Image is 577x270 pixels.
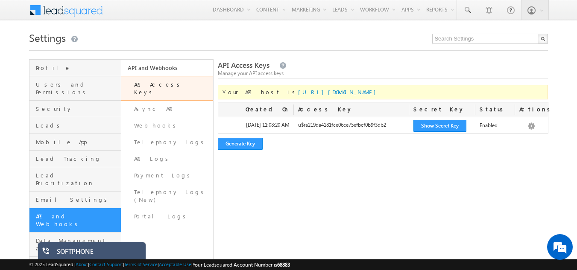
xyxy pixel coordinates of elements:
a: Payment Logs [121,167,213,184]
a: [URL][DOMAIN_NAME] [298,88,380,96]
div: [DATE] 11:08:20 AM [218,121,294,133]
a: About [76,261,88,267]
div: Actions [515,102,548,117]
a: Webhooks [121,117,213,134]
a: Terms of Service [124,261,158,267]
input: Search Settings [432,34,548,44]
div: Status [475,102,515,117]
a: Users and Permissions [29,76,121,101]
a: API Access Keys [121,76,213,101]
span: Lead Prioritization [36,171,119,187]
span: API Access Keys [218,60,269,70]
span: Email Settings [36,196,119,203]
span: Your Leadsquared Account Number is [193,261,290,268]
span: Security [36,105,119,113]
span: 68883 [277,261,290,268]
span: API and Webhooks [36,212,119,228]
a: Mobile App [29,134,121,151]
div: SOFTPHONE [57,247,140,259]
div: Created On [218,102,294,117]
div: Manage your API access keys [218,70,548,77]
a: Async API [121,101,213,117]
a: API Logs [121,151,213,167]
div: Secret Key [409,102,475,117]
a: API and Webhooks [29,208,121,232]
div: Access Key [294,102,409,117]
a: Telephony Logs (New) [121,184,213,208]
a: Email Settings [29,192,121,208]
span: © 2025 LeadSquared | | | | | [29,261,290,269]
button: Show Secret Key [413,120,466,132]
button: Generate Key [218,138,263,150]
a: API and Webhooks [121,60,213,76]
span: Leads [36,122,119,129]
span: Users and Permissions [36,81,119,96]
a: Data Management and Privacy [29,232,121,257]
a: Contact Support [89,261,123,267]
a: Portal Logs [121,208,213,225]
div: u$ra219da4181fce06ce75efbcf0b9f3db2 [294,121,409,133]
a: Lead Prioritization [29,167,121,192]
a: Lead Tracking [29,151,121,167]
div: Enabled [475,121,515,133]
a: Telephony Logs [121,134,213,151]
a: Acceptable Use [159,261,191,267]
span: Profile [36,64,119,72]
span: Mobile App [36,138,119,146]
span: Settings [29,31,66,44]
a: Leads [29,117,121,134]
span: Data Management and Privacy [36,237,119,252]
span: Lead Tracking [36,155,119,163]
a: Security [29,101,121,117]
a: Profile [29,60,121,76]
span: Your API host is [223,88,380,96]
